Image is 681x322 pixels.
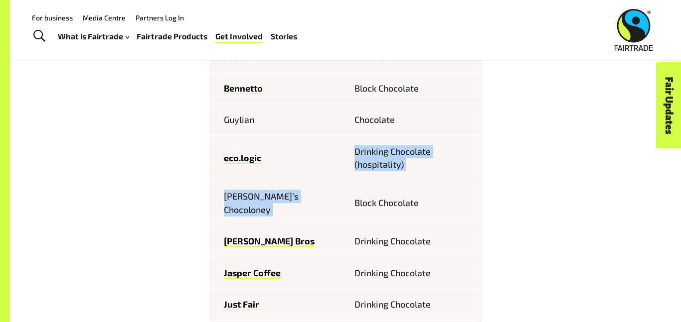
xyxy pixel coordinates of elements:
a: Fairtrade Products [137,29,207,44]
td: Block Chocolate [345,72,482,104]
td: Drinking Chocolate [345,225,482,257]
td: Drinking Chocolate [345,289,482,320]
a: What is Fairtrade [58,29,129,44]
td: Drinking Chocolate [345,257,482,288]
a: Just Fair [224,299,259,310]
a: Bennetto [224,83,263,94]
a: Stories [271,29,297,44]
a: Get Involved [215,29,263,44]
a: eco.logic [224,152,261,164]
td: Drinking Chocolate (hospitality) [345,135,482,180]
td: Guylian [209,104,345,135]
td: Chocolate [345,104,482,135]
a: For business [32,13,73,22]
img: Fairtrade Australia New Zealand logo [615,9,653,51]
a: Jasper Coffee [224,267,281,279]
a: [PERSON_NAME] Bros [224,235,315,247]
a: Partners Log In [136,13,184,22]
td: [PERSON_NAME]’s Chocoloney [209,181,345,225]
a: Media Centre [83,13,126,22]
td: Block Chocolate [345,181,482,225]
a: Toggle Search [27,24,51,49]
